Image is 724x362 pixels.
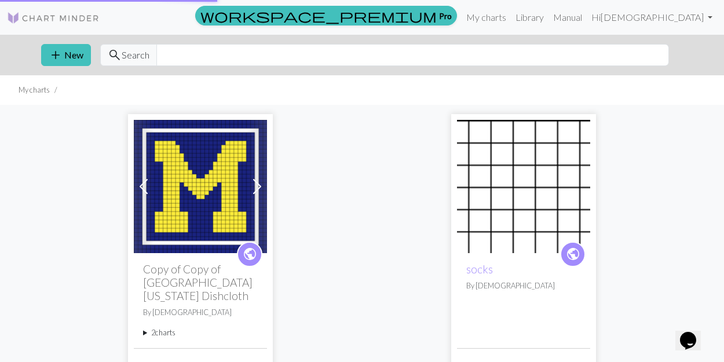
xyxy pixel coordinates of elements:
[143,307,258,318] p: By [DEMOGRAPHIC_DATA]
[466,280,581,291] p: By [DEMOGRAPHIC_DATA]
[243,243,257,266] i: public
[7,11,100,25] img: Logo
[566,243,580,266] i: public
[566,245,580,263] span: public
[200,8,437,24] span: workspace_premium
[237,242,262,267] a: public
[587,6,717,29] a: Hi[DEMOGRAPHIC_DATA]
[549,6,587,29] a: Manual
[511,6,549,29] a: Library
[466,262,493,276] a: socks
[143,262,258,302] h2: Copy of Copy of [GEOGRAPHIC_DATA][US_STATE] Dishcloth
[457,120,590,253] img: socks
[134,180,267,191] a: University of Michigan Dishcloth
[143,327,258,338] summary: 2charts
[19,85,50,96] li: My charts
[560,242,586,267] a: public
[462,6,511,29] a: My charts
[41,44,91,66] button: New
[122,48,149,62] span: Search
[675,316,712,350] iframe: chat widget
[195,6,457,25] a: Pro
[457,180,590,191] a: socks
[134,120,267,253] img: University of Michigan Dishcloth
[108,47,122,63] span: search
[49,47,63,63] span: add
[243,245,257,263] span: public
